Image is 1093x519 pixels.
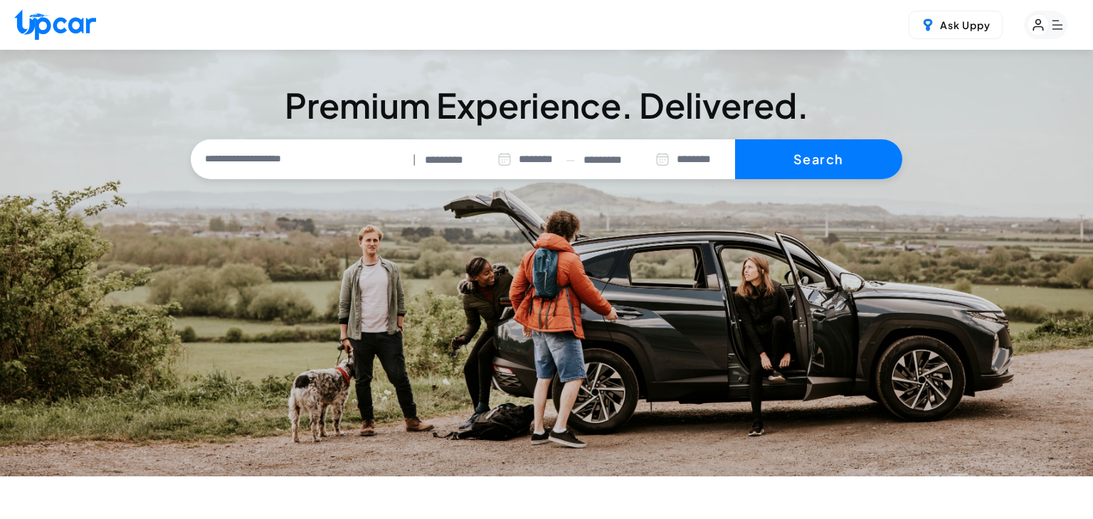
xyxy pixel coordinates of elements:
img: Upcar Logo [14,9,96,40]
span: — [566,151,575,168]
h3: Premium Experience. Delivered. [191,88,902,122]
button: Ask Uppy [909,11,1003,39]
button: Search [735,139,902,179]
img: Uppy [921,18,935,32]
span: | [413,151,416,168]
